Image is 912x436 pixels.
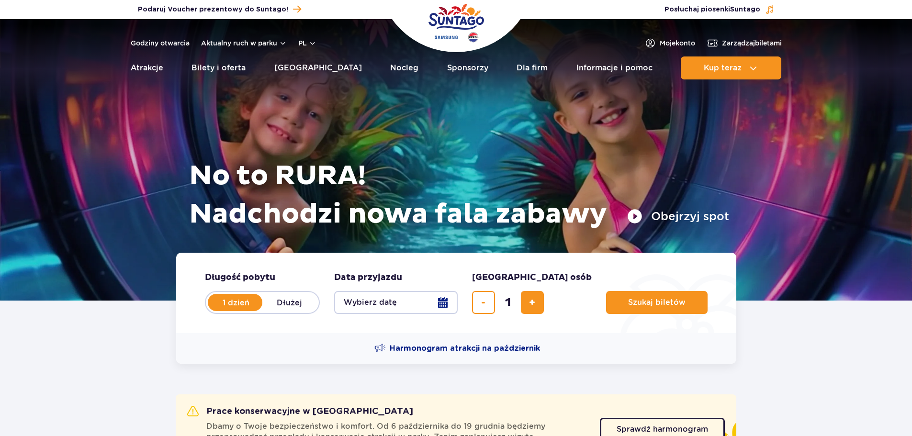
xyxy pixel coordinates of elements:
span: Podaruj Voucher prezentowy do Suntago! [138,5,288,14]
a: Nocleg [390,56,418,79]
button: dodaj bilet [521,291,544,314]
span: Harmonogram atrakcji na październik [390,343,540,354]
span: [GEOGRAPHIC_DATA] osób [472,272,592,283]
button: Obejrzyj spot [627,209,729,224]
span: Długość pobytu [205,272,275,283]
a: Dla firm [517,56,548,79]
button: usuń bilet [472,291,495,314]
button: Kup teraz [681,56,781,79]
span: Szukaj biletów [628,298,686,307]
a: Sponsorzy [447,56,488,79]
button: Szukaj biletów [606,291,708,314]
label: 1 dzień [209,292,263,313]
button: pl [298,38,316,48]
form: Planowanie wizyty w Park of Poland [176,253,736,333]
span: Suntago [730,6,760,13]
a: Harmonogram atrakcji na październik [374,343,540,354]
span: Data przyjazdu [334,272,402,283]
span: Kup teraz [704,64,742,72]
a: Podaruj Voucher prezentowy do Suntago! [138,3,301,16]
button: Wybierz datę [334,291,458,314]
span: Posłuchaj piosenki [664,5,760,14]
a: Atrakcje [131,56,163,79]
button: Posłuchaj piosenkiSuntago [664,5,775,14]
label: Dłużej [262,292,317,313]
input: liczba biletów [496,291,519,314]
a: Godziny otwarcia [131,38,190,48]
a: [GEOGRAPHIC_DATA] [274,56,362,79]
span: Sprawdź harmonogram [617,425,708,433]
h2: Prace konserwacyjne w [GEOGRAPHIC_DATA] [187,406,413,417]
a: Zarządzajbiletami [707,37,782,49]
a: Mojekonto [644,37,695,49]
a: Informacje i pomoc [576,56,653,79]
span: Moje konto [660,38,695,48]
h1: No to RURA! Nadchodzi nowa fala zabawy [189,157,729,234]
a: Bilety i oferta [191,56,246,79]
button: Aktualny ruch w parku [201,39,287,47]
span: Zarządzaj biletami [722,38,782,48]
